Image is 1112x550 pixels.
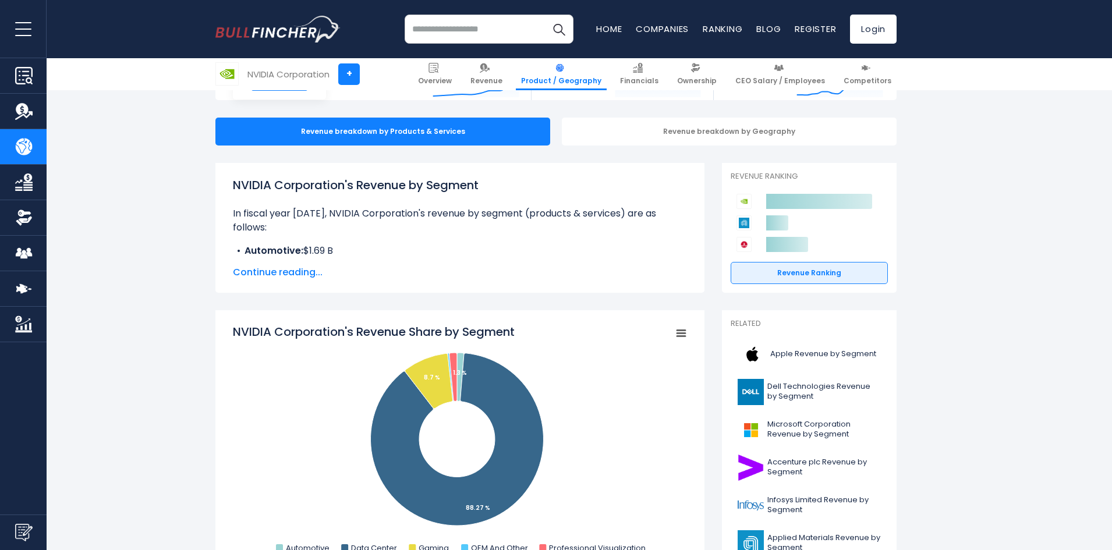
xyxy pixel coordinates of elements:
[636,23,689,35] a: Companies
[736,215,752,230] img: Applied Materials competitors logo
[738,379,764,405] img: DELL logo
[521,76,601,86] span: Product / Geography
[233,324,515,340] tspan: NVIDIA Corporation's Revenue Share by Segment
[424,373,440,382] tspan: 8.7 %
[767,420,881,439] span: Microsoft Corporation Revenue by Segment
[767,457,881,477] span: Accenture plc Revenue by Segment
[453,368,467,377] tspan: 1.3 %
[620,76,658,86] span: Financials
[338,63,360,85] a: +
[770,349,876,359] span: Apple Revenue by Segment
[233,244,687,258] li: $1.69 B
[767,382,881,402] span: Dell Technologies Revenue by Segment
[215,118,550,146] div: Revenue breakdown by Products & Services
[731,489,888,521] a: Infosys Limited Revenue by Segment
[596,23,622,35] a: Home
[215,16,341,42] a: Go to homepage
[470,76,502,86] span: Revenue
[233,207,687,235] p: In fiscal year [DATE], NVIDIA Corporation's revenue by segment (products & services) are as follows:
[738,492,764,519] img: INFY logo
[756,23,781,35] a: Blog
[736,194,752,209] img: NVIDIA Corporation competitors logo
[247,68,330,81] div: NVIDIA Corporation
[233,265,687,279] span: Continue reading...
[731,319,888,329] p: Related
[730,58,830,90] a: CEO Salary / Employees
[245,244,303,257] b: Automotive:
[767,495,881,515] span: Infosys Limited Revenue by Segment
[731,376,888,408] a: Dell Technologies Revenue by Segment
[413,58,457,90] a: Overview
[233,176,687,194] h1: NVIDIA Corporation's Revenue by Segment
[738,417,764,443] img: MSFT logo
[615,58,664,90] a: Financials
[516,58,607,90] a: Product / Geography
[731,172,888,182] p: Revenue Ranking
[838,58,897,90] a: Competitors
[844,76,891,86] span: Competitors
[672,58,722,90] a: Ownership
[418,76,452,86] span: Overview
[850,15,897,44] a: Login
[731,262,888,284] a: Revenue Ranking
[677,76,717,86] span: Ownership
[215,16,341,42] img: bullfincher logo
[15,209,33,226] img: Ownership
[731,338,888,370] a: Apple Revenue by Segment
[738,455,764,481] img: ACN logo
[731,452,888,484] a: Accenture plc Revenue by Segment
[703,23,742,35] a: Ranking
[562,118,897,146] div: Revenue breakdown by Geography
[736,237,752,252] img: Broadcom competitors logo
[216,63,238,85] img: NVDA logo
[466,503,490,512] tspan: 88.27 %
[544,15,573,44] button: Search
[465,58,508,90] a: Revenue
[731,414,888,446] a: Microsoft Corporation Revenue by Segment
[738,341,767,367] img: AAPL logo
[795,23,836,35] a: Register
[735,76,825,86] span: CEO Salary / Employees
